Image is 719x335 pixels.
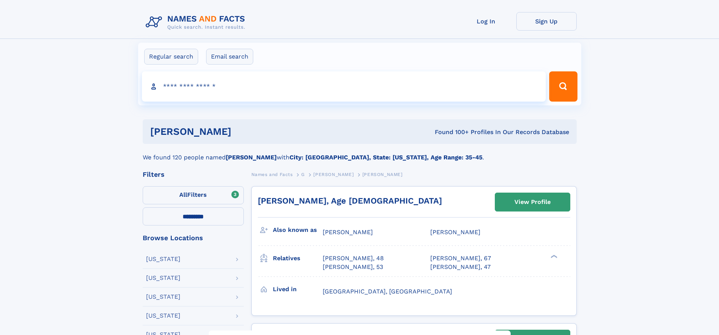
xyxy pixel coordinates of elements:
[430,254,491,262] a: [PERSON_NAME], 67
[226,154,277,161] b: [PERSON_NAME]
[150,127,333,136] h1: [PERSON_NAME]
[179,191,187,198] span: All
[142,71,546,102] input: search input
[144,49,198,65] label: Regular search
[323,288,452,295] span: [GEOGRAPHIC_DATA], [GEOGRAPHIC_DATA]
[323,228,373,236] span: [PERSON_NAME]
[333,128,569,136] div: Found 100+ Profiles In Our Records Database
[143,235,244,241] div: Browse Locations
[146,256,180,262] div: [US_STATE]
[273,224,323,236] h3: Also known as
[301,172,305,177] span: G
[146,275,180,281] div: [US_STATE]
[456,12,516,31] a: Log In
[549,254,558,259] div: ❯
[495,193,570,211] a: View Profile
[301,170,305,179] a: G
[143,144,577,162] div: We found 120 people named with .
[146,313,180,319] div: [US_STATE]
[273,252,323,265] h3: Relatives
[289,154,482,161] b: City: [GEOGRAPHIC_DATA], State: [US_STATE], Age Range: 35-45
[514,193,551,211] div: View Profile
[430,228,480,236] span: [PERSON_NAME]
[143,186,244,204] label: Filters
[549,71,577,102] button: Search Button
[313,170,354,179] a: [PERSON_NAME]
[146,294,180,300] div: [US_STATE]
[251,170,293,179] a: Names and Facts
[430,263,491,271] a: [PERSON_NAME], 47
[313,172,354,177] span: [PERSON_NAME]
[258,196,442,205] a: [PERSON_NAME], Age [DEMOGRAPHIC_DATA]
[206,49,253,65] label: Email search
[362,172,403,177] span: [PERSON_NAME]
[323,254,384,262] a: [PERSON_NAME], 48
[516,12,577,31] a: Sign Up
[143,171,244,178] div: Filters
[143,12,251,32] img: Logo Names and Facts
[273,283,323,296] h3: Lived in
[323,263,383,271] a: [PERSON_NAME], 53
